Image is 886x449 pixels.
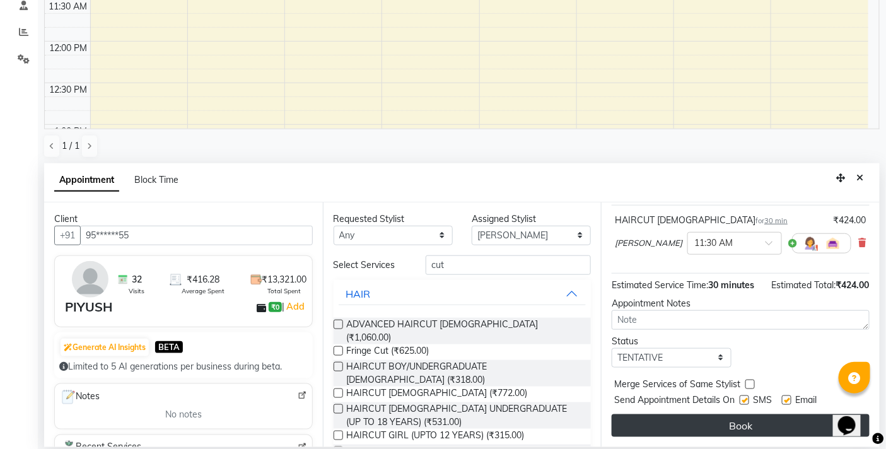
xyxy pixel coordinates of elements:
[347,429,525,445] span: HAIRCUT GIRL (UPTO 12 YEARS) (₹315.00)
[615,237,682,250] span: [PERSON_NAME]
[60,389,100,405] span: Notes
[612,297,870,310] div: Appointment Notes
[614,394,735,409] span: Send Appointment Details On
[755,216,788,225] small: for
[803,236,818,251] img: Hairdresser.png
[52,125,90,138] div: 1:00 PM
[134,174,178,185] span: Block Time
[54,226,81,245] button: +91
[708,279,754,291] span: 30 minutes
[62,139,79,153] span: 1 / 1
[347,387,528,402] span: HAIRCUT [DEMOGRAPHIC_DATA] (₹772.00)
[129,286,144,296] span: Visits
[65,298,112,317] div: PIYUSH
[324,259,416,272] div: Select Services
[836,279,870,291] span: ₹424.00
[262,273,307,286] span: ₹13,321.00
[282,299,306,314] span: |
[54,169,119,192] span: Appointment
[284,299,306,314] a: Add
[753,394,772,409] span: SMS
[612,414,870,437] button: Book
[472,213,591,226] div: Assigned Stylist
[47,42,90,55] div: 12:00 PM
[825,236,841,251] img: Interior.png
[614,378,740,394] span: Merge Services of Same Stylist
[833,399,873,436] iframe: chat widget
[47,83,90,96] div: 12:30 PM
[80,226,313,245] input: Search by Name/Mobile/Email/Code
[347,402,581,429] span: HAIRCUT [DEMOGRAPHIC_DATA] UNDERGRADUATE (UP TO 18 YEARS) (₹531.00)
[851,168,870,188] button: Close
[187,273,219,286] span: ₹416.28
[347,360,581,387] span: HAIRCUT BOY/UNDERGRADUATE [DEMOGRAPHIC_DATA] (₹318.00)
[339,283,586,305] button: HAIR
[165,408,202,421] span: No notes
[764,216,788,225] span: 30 min
[612,279,708,291] span: Estimated Service Time:
[795,394,817,409] span: Email
[269,302,282,312] span: ₹0
[346,286,371,301] div: HAIR
[59,360,308,373] div: Limited to 5 AI generations per business during beta.
[772,279,836,291] span: Estimated Total:
[834,214,866,227] div: ₹424.00
[155,341,183,353] span: BETA
[612,335,731,348] div: Status
[615,214,788,227] div: HAIRCUT [DEMOGRAPHIC_DATA]
[61,339,149,356] button: Generate AI Insights
[426,255,591,275] input: Search by service name
[182,286,224,296] span: Average Spent
[268,286,301,296] span: Total Spent
[334,213,453,226] div: Requested Stylist
[132,273,142,286] span: 32
[347,318,581,344] span: ADVANCED HAIRCUT [DEMOGRAPHIC_DATA] (₹1,060.00)
[347,344,429,360] span: Fringe Cut (₹625.00)
[72,261,108,298] img: avatar
[54,213,313,226] div: Client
